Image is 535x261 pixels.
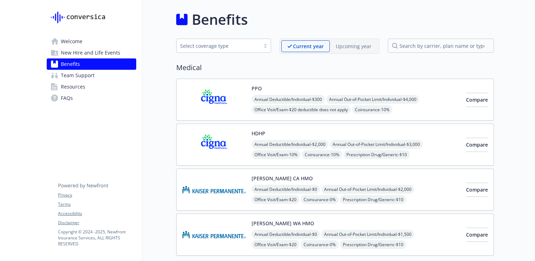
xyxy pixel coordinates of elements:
button: Compare [466,183,488,197]
button: HDHP [252,130,265,137]
span: Team Support [61,70,94,81]
span: Annual Out-of-Pocket Limit/Individual - $2,000 [321,185,414,194]
span: FAQs [61,92,73,104]
a: Resources [47,81,136,92]
span: Prescription Drug/Generic - $10 [340,240,406,249]
img: Kaiser Permanente of Washington carrier logo [182,220,246,250]
span: Coinsurance - 0% [301,195,339,204]
h1: Benefits [192,9,248,30]
p: Current year [293,42,324,50]
span: New Hire and Life Events [61,47,120,58]
span: Annual Out-of-Pocket Limit/Individual - $1,500 [321,230,414,239]
p: Copyright © 2024 - 2025 , Newfront Insurance Services, ALL RIGHTS RESERVED [58,229,136,247]
span: Annual Out-of-Pocket Limit/Individual - $3,000 [330,140,423,149]
h2: Medical [176,62,494,73]
span: Office Visit/Exam - $20 [252,240,299,249]
span: Prescription Drug/Generic - $10 [344,150,410,159]
a: New Hire and Life Events [47,47,136,58]
img: CIGNA carrier logo [182,85,246,115]
span: Compare [466,141,488,148]
button: Compare [466,228,488,242]
span: Benefits [61,58,80,70]
input: search by carrier, plan name or type [388,39,494,53]
div: Select coverage type [180,42,257,50]
span: Welcome [61,36,82,47]
span: Office Visit/Exam - $20 deductible does not apply [252,105,351,114]
span: Coinsurance - 10% [352,105,392,114]
a: Terms [58,201,136,208]
button: [PERSON_NAME] WA HMO [252,220,314,227]
a: Team Support [47,70,136,81]
button: PPO [252,85,262,92]
span: Coinsurance - 0% [301,240,339,249]
span: Compare [466,96,488,103]
a: FAQs [47,92,136,104]
a: Welcome [47,36,136,47]
span: Annual Deductible/Individual - $0 [252,185,320,194]
span: Annual Out-of-Pocket Limit/Individual - $4,000 [326,95,419,104]
button: Compare [466,138,488,152]
span: Coinsurance - 10% [302,150,342,159]
span: Annual Deductible/Individual - $0 [252,230,320,239]
img: Kaiser Permanente Insurance Company carrier logo [182,175,246,205]
a: Benefits [47,58,136,70]
span: Prescription Drug/Generic - $10 [340,195,406,204]
span: Compare [466,186,488,193]
span: Office Visit/Exam - $20 [252,195,299,204]
span: Compare [466,231,488,238]
span: Office Visit/Exam - 10% [252,150,300,159]
a: Accessibility [58,210,136,217]
img: CIGNA carrier logo [182,130,246,160]
span: Annual Deductible/Individual - $2,000 [252,140,328,149]
span: Resources [61,81,85,92]
button: [PERSON_NAME] CA HMO [252,175,313,182]
p: Upcoming year [336,42,372,50]
a: Disclaimer [58,220,136,226]
a: Privacy [58,192,136,198]
button: Compare [466,93,488,107]
span: Annual Deductible/Individual - $300 [252,95,325,104]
